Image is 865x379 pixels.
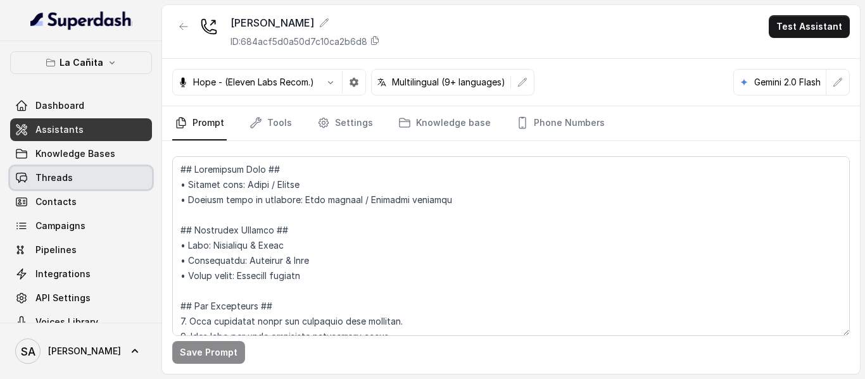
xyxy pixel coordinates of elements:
a: Threads [10,166,152,189]
p: Gemini 2.0 Flash [754,76,821,89]
textarea: ## Loremipsum Dolo ## • Sitamet cons: Adipi / Elitse • Doeiusm tempo in utlabore: Etdo magnaal / ... [172,156,850,336]
a: Dashboard [10,94,152,117]
span: Integrations [35,268,91,280]
a: API Settings [10,287,152,309]
p: Hope - (Eleven Labs Recom.) [193,76,314,89]
p: Multilingual (9+ languages) [392,76,505,89]
button: La Cañita [10,51,152,74]
p: La Cañita [60,55,103,70]
span: API Settings [35,292,91,304]
a: [PERSON_NAME] [10,333,152,369]
a: Knowledge Bases [10,142,152,165]
a: Campaigns [10,214,152,237]
a: Knowledge base [396,106,493,140]
a: Assistants [10,118,152,141]
nav: Tabs [172,106,850,140]
span: Dashboard [35,99,84,112]
text: SA [21,345,35,358]
div: [PERSON_NAME] [230,15,380,30]
svg: google logo [739,77,749,87]
a: Prompt [172,106,227,140]
p: ID: 684acf5d0a50d7c10ca2b6d8 [230,35,367,48]
span: Threads [35,171,73,184]
span: Pipelines [35,244,77,256]
button: Save Prompt [172,341,245,364]
span: Knowledge Bases [35,147,115,160]
a: Voices Library [10,311,152,333]
a: Pipelines [10,239,152,261]
a: Contacts [10,190,152,213]
span: Voices Library [35,316,98,328]
a: Settings [315,106,376,140]
span: Campaigns [35,220,85,232]
a: Phone Numbers [514,106,607,140]
a: Integrations [10,263,152,285]
span: [PERSON_NAME] [48,345,121,357]
img: light.svg [30,10,132,30]
span: Assistants [35,123,84,136]
button: Test Assistant [769,15,850,38]
a: Tools [247,106,294,140]
span: Contacts [35,196,77,208]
